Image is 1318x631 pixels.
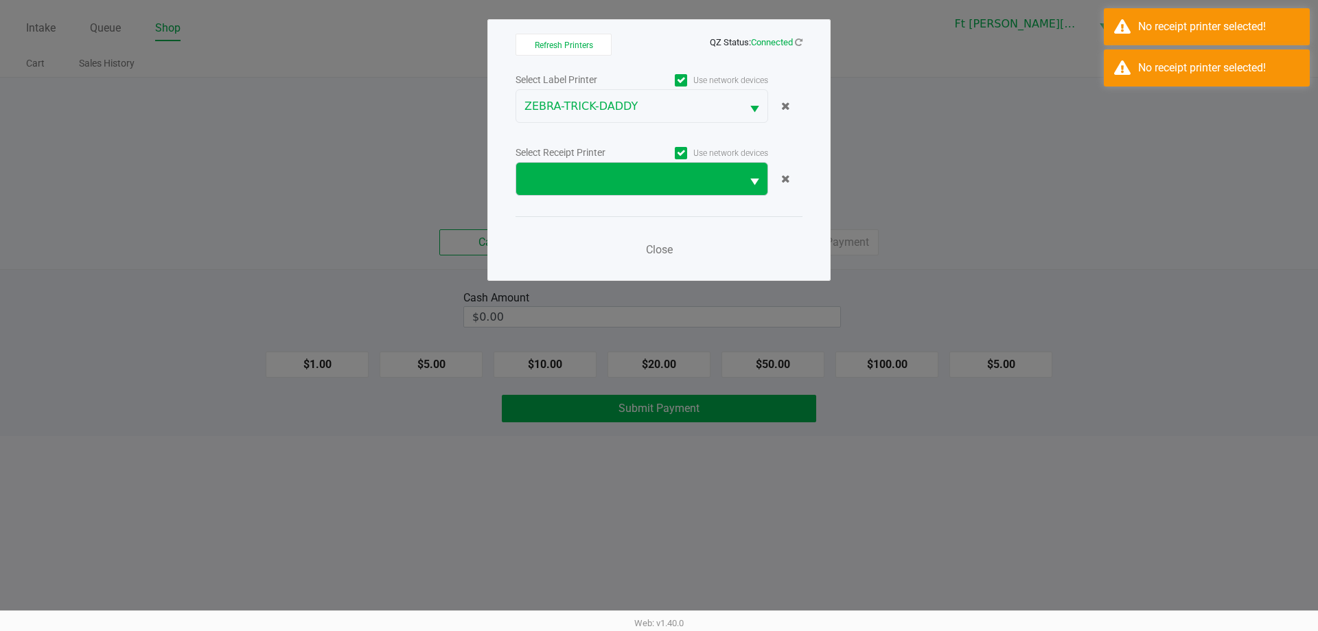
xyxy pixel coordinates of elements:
[638,236,680,264] button: Close
[642,74,768,87] label: Use network devices
[751,37,793,47] span: Connected
[535,41,593,50] span: Refresh Printers
[710,37,802,47] span: QZ Status:
[516,146,642,160] div: Select Receipt Printer
[516,34,612,56] button: Refresh Printers
[741,90,767,122] button: Select
[1138,60,1299,76] div: No receipt printer selected!
[642,147,768,159] label: Use network devices
[524,98,733,115] span: ZEBRA-TRICK-DADDY
[634,618,684,628] span: Web: v1.40.0
[646,243,673,256] span: Close
[516,73,642,87] div: Select Label Printer
[741,163,767,195] button: Select
[1138,19,1299,35] div: No receipt printer selected!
